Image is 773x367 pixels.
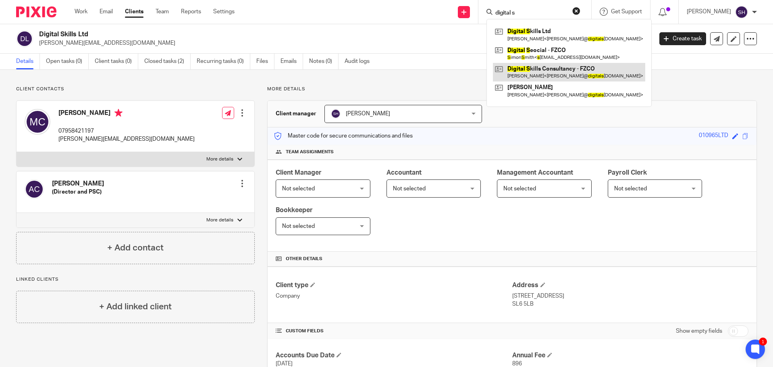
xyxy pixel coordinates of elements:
div: 1 [759,338,767,346]
h4: Client type [276,281,512,290]
p: Company [276,292,512,300]
img: svg%3E [25,109,50,135]
span: [DATE] [276,361,293,367]
a: Email [100,8,113,16]
p: 07958421197 [58,127,195,135]
p: More details [206,156,233,163]
span: Accountant [386,169,422,176]
a: Clients [125,8,143,16]
a: Team [156,8,169,16]
a: Reports [181,8,201,16]
span: Bookkeeper [276,207,313,213]
h4: + Add contact [107,242,164,254]
h4: [PERSON_NAME] [58,109,195,119]
div: 010965LTD [699,131,728,141]
h4: Annual Fee [512,351,748,360]
a: Audit logs [345,54,376,69]
input: Search [495,10,567,17]
img: svg%3E [16,30,33,47]
h4: Address [512,281,748,290]
p: [PERSON_NAME][EMAIL_ADDRESS][DOMAIN_NAME] [58,135,195,143]
i: Primary [114,109,123,117]
p: More details [206,217,233,223]
a: Files [256,54,274,69]
a: Settings [213,8,235,16]
a: Create task [659,32,706,45]
img: Pixie [16,6,56,17]
a: Details [16,54,40,69]
span: Not selected [282,223,315,229]
h2: Digital Skills Ltd [39,30,526,39]
span: Client Manager [276,169,322,176]
span: Not selected [282,186,315,192]
a: Client tasks (0) [95,54,138,69]
span: Management Accountant [497,169,573,176]
h3: Client manager [276,110,316,118]
a: Open tasks (0) [46,54,89,69]
span: Not selected [503,186,536,192]
a: Closed tasks (2) [144,54,191,69]
img: svg%3E [25,179,44,199]
h4: CUSTOM FIELDS [276,328,512,334]
span: Other details [286,256,322,262]
span: Not selected [614,186,647,192]
span: Get Support [611,9,642,15]
a: Emails [281,54,303,69]
img: svg%3E [735,6,748,19]
label: Show empty fields [676,327,722,335]
a: Recurring tasks (0) [197,54,250,69]
span: Not selected [393,186,426,192]
img: svg%3E [331,109,341,119]
span: 896 [512,361,522,367]
span: [PERSON_NAME] [346,111,390,117]
a: Notes (0) [309,54,339,69]
p: Client contacts [16,86,255,92]
p: [STREET_ADDRESS] [512,292,748,300]
h5: (Director and PSC) [52,188,104,196]
span: Payroll Clerk [608,169,647,176]
h4: [PERSON_NAME] [52,179,104,188]
span: Team assignments [286,149,334,155]
p: [PERSON_NAME] [687,8,731,16]
a: Work [75,8,87,16]
p: More details [267,86,757,92]
h4: Accounts Due Date [276,351,512,360]
p: SL6 5LB [512,300,748,308]
p: [PERSON_NAME][EMAIL_ADDRESS][DOMAIN_NAME] [39,39,647,47]
p: Master code for secure communications and files [274,132,413,140]
p: Linked clients [16,276,255,283]
h4: + Add linked client [99,300,172,313]
button: Clear [572,7,580,15]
